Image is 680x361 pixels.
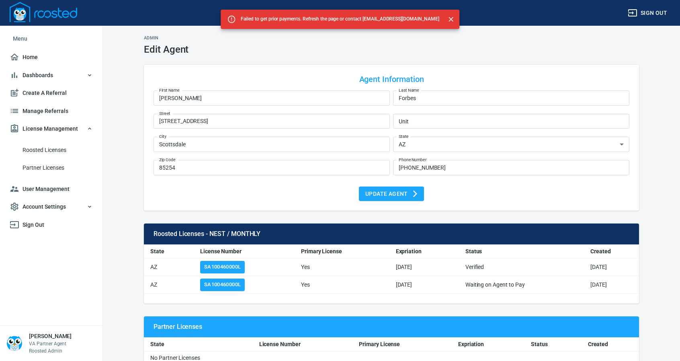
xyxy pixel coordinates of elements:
b: State [150,341,164,347]
span: Dashboards [10,70,93,80]
h2: Admin [144,35,639,41]
span: Sign Out [10,220,93,230]
td: [DATE] [584,276,639,293]
b: State [150,248,164,254]
b: Created [588,341,608,347]
button: Account Settings [6,198,96,216]
img: Person [6,335,23,351]
button: Dashboards [6,66,96,84]
td: Verified [459,258,584,276]
p: Roosted Admin [29,347,72,355]
a: Home [6,48,96,66]
a: Create A Referral [6,84,96,102]
td: AZ [144,258,194,276]
span: Partner Licenses [23,163,93,173]
a: Roosted Licenses [6,141,96,159]
span: Sign out [628,8,667,18]
span: Home [10,52,93,62]
iframe: Chat [646,325,674,355]
span: Partner Licenses [154,323,629,331]
span: Account Settings [10,202,93,212]
p: VA Partner Agent [29,340,72,347]
button: SA100460000l [200,261,245,273]
a: User Management [6,180,96,198]
span: SA100460000 l [204,263,241,272]
h6: [PERSON_NAME] [29,332,72,340]
td: [DATE] [389,258,459,276]
span: License Management [10,124,93,134]
span: Update Agent [365,189,418,199]
h1: Edit Agent [144,44,639,55]
b: Primary License [301,248,342,254]
b: Created [590,248,611,254]
span: SA100460000 l [204,280,241,289]
span: Manage Referrals [10,106,93,116]
button: Close [446,14,456,25]
button: License Management [6,120,96,138]
div: Failed to get prior payments. Refresh the page or contact [EMAIL_ADDRESS][DOMAIN_NAME] [241,12,439,27]
img: Logo [10,2,77,22]
td: Yes [295,276,389,293]
td: Yes [295,258,389,276]
b: License Number [200,248,242,254]
span: Roosted Licenses - NEST / MONTHLY [154,230,629,238]
h4: Agent Information [154,74,629,84]
li: Menu [6,29,96,48]
span: Roosted Licenses [23,145,93,155]
td: [DATE] [389,276,459,293]
b: Status [465,248,482,254]
b: Status [531,341,548,347]
b: License Number [259,341,301,347]
button: Sign out [625,6,670,21]
span: Create A Referral [10,88,93,98]
span: User Management [10,184,93,194]
b: Expriation [396,248,422,254]
b: Expriation [458,341,484,347]
a: Manage Referrals [6,102,96,120]
td: Waiting on Agent to Pay [459,276,584,293]
button: SA100460000l [200,279,245,291]
a: Partner Licenses [6,159,96,177]
td: [DATE] [584,258,639,276]
a: Sign Out [6,216,96,234]
button: Update Agent [359,187,424,201]
b: Primary License [359,341,400,347]
td: AZ [144,276,194,293]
